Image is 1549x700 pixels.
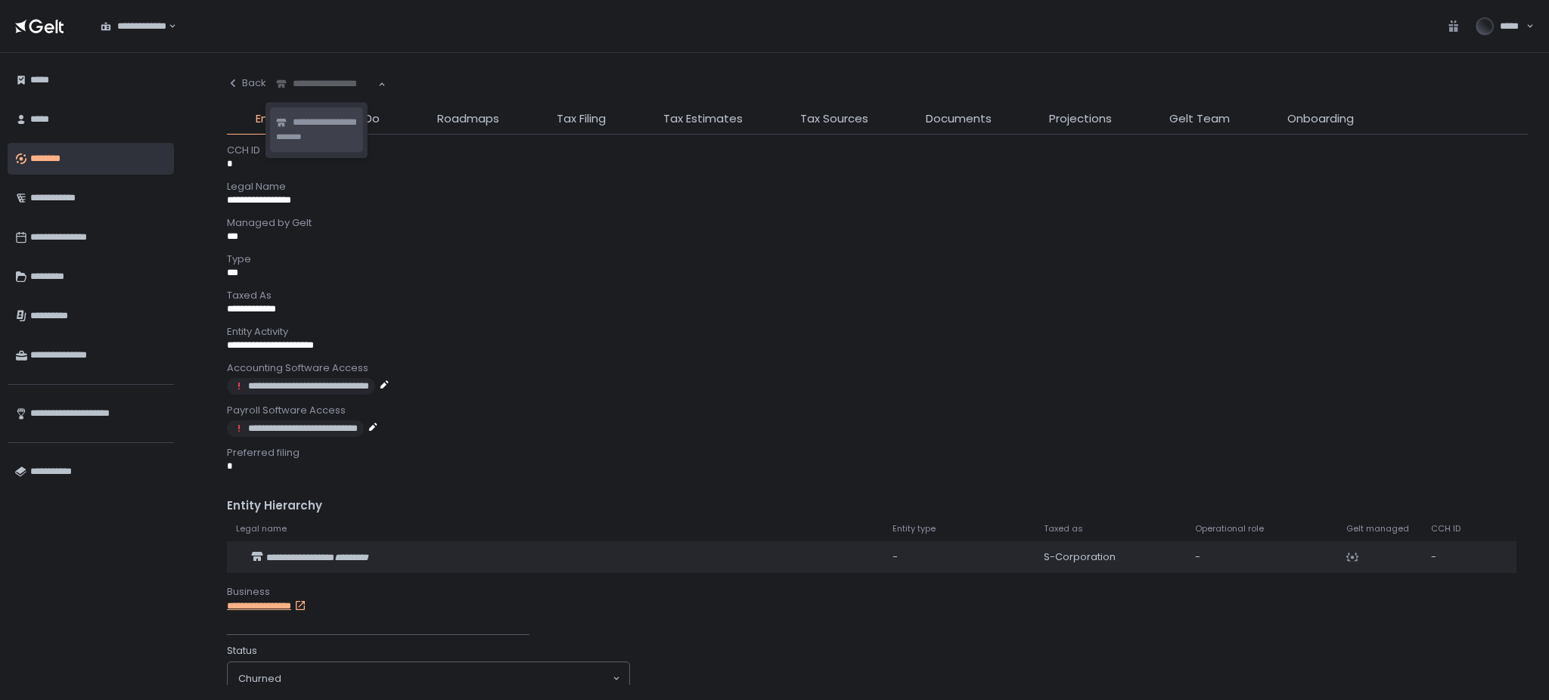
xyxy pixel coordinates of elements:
[238,672,281,686] span: churned
[1169,110,1230,128] span: Gelt Team
[227,76,266,90] div: Back
[227,144,1528,157] div: CCH ID
[800,110,868,128] span: Tax Sources
[266,68,386,100] div: Search for option
[227,497,1528,515] div: Entity Hierarchy
[228,662,629,695] div: Search for option
[227,325,1528,339] div: Entity Activity
[236,523,287,534] span: Legal name
[227,585,1528,599] div: Business
[227,68,266,98] button: Back
[1195,523,1264,534] span: Operational role
[281,671,611,686] input: Search for option
[344,110,380,128] span: To-Do
[663,110,743,128] span: Tax Estimates
[1044,550,1177,564] div: S-Corporation
[1431,550,1473,564] div: -
[91,11,176,42] div: Search for option
[1044,523,1083,534] span: Taxed as
[1287,110,1354,128] span: Onboarding
[227,180,1528,194] div: Legal Name
[227,361,1528,375] div: Accounting Software Access
[926,110,992,128] span: Documents
[227,404,1528,417] div: Payroll Software Access
[892,523,936,534] span: Entity type
[1049,110,1112,128] span: Projections
[166,19,167,34] input: Search for option
[227,289,1528,302] div: Taxed As
[437,110,499,128] span: Roadmaps
[1346,523,1409,534] span: Gelt managed
[892,550,1026,564] div: -
[227,446,1528,460] div: Preferred filing
[276,76,377,91] input: Search for option
[256,110,287,128] span: Entity
[1195,550,1328,564] div: -
[227,216,1528,230] div: Managed by Gelt
[227,644,257,658] span: Status
[1431,523,1461,534] span: CCH ID
[227,252,1528,266] div: Type
[557,110,606,128] span: Tax Filing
